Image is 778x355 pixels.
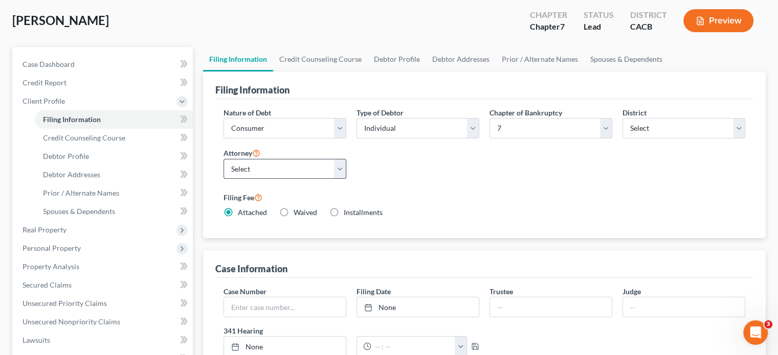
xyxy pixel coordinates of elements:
span: Spouses & Dependents [43,207,115,216]
span: Prior / Alternate Names [43,188,119,197]
label: Filing Fee [224,191,745,203]
label: Judge [623,286,641,297]
a: Credit Counseling Course [273,47,368,72]
span: Waived [294,208,317,217]
div: Chapter [530,9,567,21]
span: Filing Information [43,115,101,124]
a: Unsecured Priority Claims [14,294,193,313]
div: CACB [630,21,667,33]
label: Chapter of Bankruptcy [490,107,562,118]
span: Personal Property [23,244,81,252]
span: Attached [238,208,267,217]
input: Enter case number... [224,297,346,317]
span: [PERSON_NAME] [12,13,109,28]
span: Credit Report [23,78,66,87]
button: Preview [683,9,753,32]
a: Filing Information [203,47,273,72]
span: Unsecured Priority Claims [23,299,107,307]
a: Filing Information [35,110,193,129]
div: Lead [584,21,614,33]
a: Prior / Alternate Names [35,184,193,202]
label: 341 Hearing [218,325,484,336]
label: Filing Date [357,286,391,297]
span: 3 [764,320,772,328]
span: Lawsuits [23,336,50,344]
a: Debtor Profile [35,147,193,165]
a: Spouses & Dependents [584,47,669,72]
a: Unsecured Nonpriority Claims [14,313,193,331]
span: Real Property [23,225,66,234]
a: Case Dashboard [14,55,193,74]
div: Chapter [530,21,567,33]
label: District [623,107,647,118]
input: -- [490,297,612,317]
a: Prior / Alternate Names [496,47,584,72]
label: Trustee [490,286,513,297]
a: Debtor Profile [368,47,426,72]
a: Debtor Addresses [35,165,193,184]
label: Attorney [224,147,260,159]
a: Property Analysis [14,257,193,276]
span: Case Dashboard [23,60,75,68]
span: Property Analysis [23,262,79,271]
div: District [630,9,667,21]
input: -- [623,297,745,317]
label: Type of Debtor [357,107,404,118]
a: None [357,297,479,317]
a: Debtor Addresses [426,47,496,72]
a: Lawsuits [14,331,193,349]
span: Client Profile [23,97,65,105]
span: Credit Counseling Course [43,133,125,142]
span: Debtor Addresses [43,170,100,179]
span: Installments [344,208,383,217]
div: Case Information [215,263,287,275]
span: 7 [560,21,565,31]
label: Case Number [224,286,266,297]
span: Debtor Profile [43,152,89,160]
a: Spouses & Dependents [35,202,193,221]
div: Filing Information [215,84,290,96]
span: Secured Claims [23,280,72,289]
div: Status [584,9,614,21]
iframe: Intercom live chat [743,320,768,345]
a: Secured Claims [14,276,193,294]
span: Unsecured Nonpriority Claims [23,317,120,326]
a: Credit Report [14,74,193,92]
a: Credit Counseling Course [35,129,193,147]
label: Nature of Debt [224,107,271,118]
